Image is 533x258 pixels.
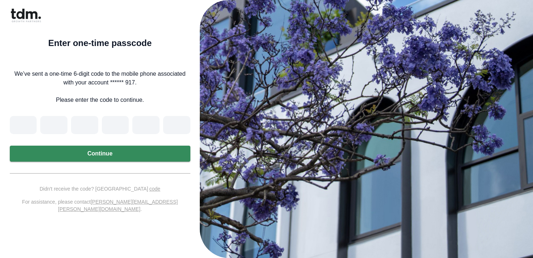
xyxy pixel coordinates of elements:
[10,70,190,104] p: We’ve sent a one-time 6-digit code to the mobile phone associated with your account ****** 917. P...
[10,116,37,134] input: Please enter verification code. Digit 1
[132,116,160,134] input: Digit 5
[40,116,67,134] input: Digit 2
[10,198,190,213] p: For assistance, please contact .
[10,39,190,47] h5: Enter one-time passcode
[10,146,190,162] button: Continue
[58,199,178,212] u: [PERSON_NAME][EMAIL_ADDRESS][PERSON_NAME][DOMAIN_NAME]
[71,116,98,134] input: Digit 3
[102,116,129,134] input: Digit 4
[163,116,190,134] input: Digit 6
[149,186,160,192] a: code
[10,185,190,192] p: Didn't receive the code? [GEOGRAPHIC_DATA]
